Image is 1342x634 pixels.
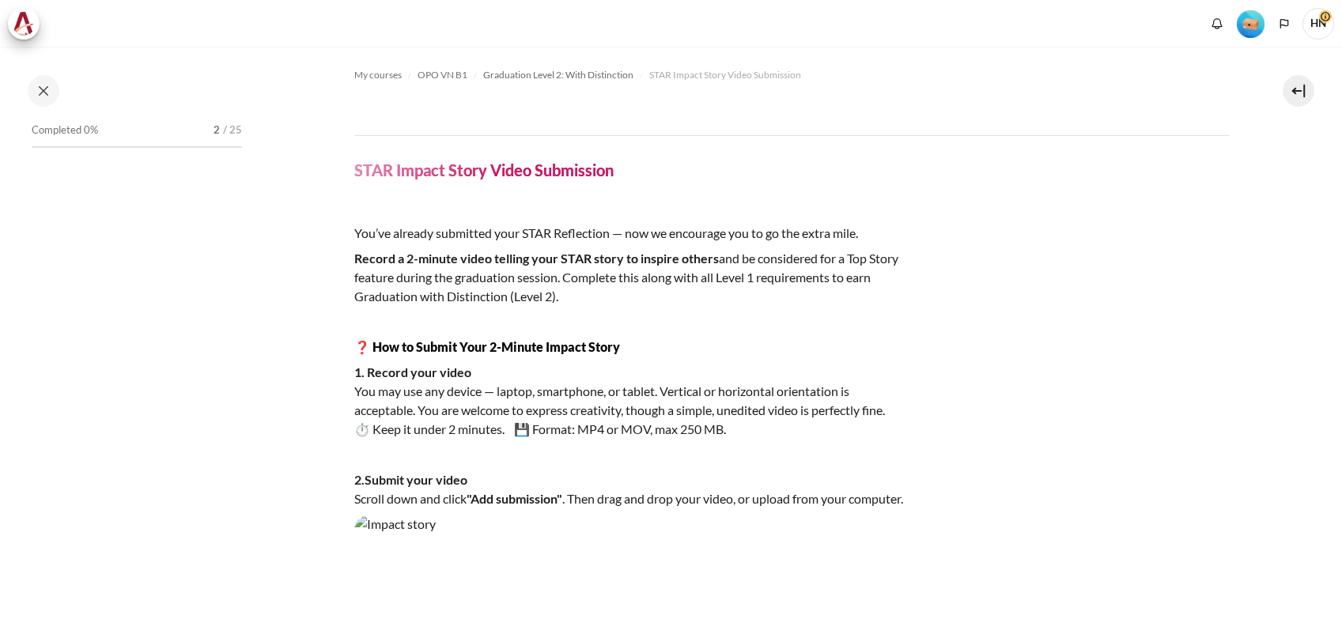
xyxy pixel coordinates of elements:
p: You’ve already submitted your STAR Reflection — now we encourage you to go the extra mile. [354,224,908,243]
a: STAR Impact Story Video Submission [649,66,801,85]
strong: Record a 2-minute video telling your STAR story to inspire others [354,251,719,266]
span: HN [1302,8,1334,40]
div: Level #1 [1237,9,1265,38]
span: OPO VN B1 [418,68,467,82]
strong: 2.Submit your video [354,472,467,487]
strong: 1. Record your video [354,364,471,379]
nav: Navigation bar [354,62,1230,88]
strong: "Add submission" [467,491,562,506]
p: You may use any device — laptop, smartphone, or tablet. Vertical or horizontal orientation is acc... [354,363,908,439]
a: Architeck Architeck [8,8,47,40]
a: Graduation Level 2: With Distinction [483,66,633,85]
img: Architeck [13,12,35,36]
span: Completed 0% [32,123,98,138]
a: Completed 0% 2 / 25 [32,119,242,164]
span: 2 [214,123,220,138]
span: My courses [354,68,402,82]
p: and be considered for a Top Story feature during the graduation session. Complete this along with... [354,249,908,306]
img: Level #1 [1237,10,1265,38]
button: Languages [1272,12,1296,36]
p: Scroll down and click . Then drag and drop your video, or upload from your computer. [354,470,908,508]
a: Level #1 [1230,9,1271,38]
span: Graduation Level 2: With Distinction [483,68,633,82]
a: My courses [354,66,402,85]
a: User menu [1302,8,1334,40]
span: / 25 [223,123,242,138]
strong: ❓ How to Submit Your 2-Minute Impact Story [354,339,620,354]
a: OPO VN B1 [418,66,467,85]
div: Show notification window with no new notifications [1205,12,1229,36]
h4: STAR Impact Story Video Submission [354,160,614,180]
span: STAR Impact Story Video Submission [649,68,801,82]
